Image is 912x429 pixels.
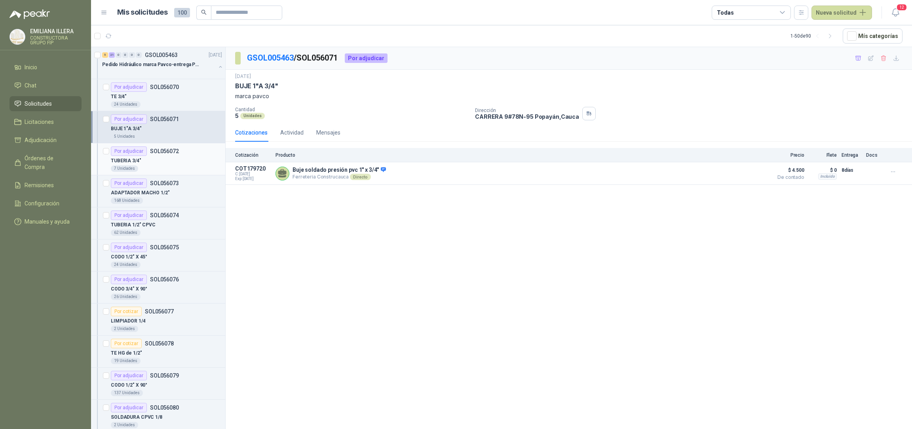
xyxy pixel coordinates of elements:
[280,128,304,137] div: Actividad
[111,294,141,300] div: 26 Unidades
[111,243,147,252] div: Por adjudicar
[111,133,138,140] div: 5 Unidades
[111,189,170,197] p: ADAPTADOR MACHO 1/2"
[150,277,179,282] p: SOL056076
[111,178,147,188] div: Por adjudicar
[111,317,145,325] p: LIMPIADOR 1/4
[109,52,115,58] div: 21
[240,113,265,119] div: Unidades
[111,253,147,261] p: CODO 1/2" X 45°
[111,403,147,412] div: Por adjudicar
[25,181,54,190] span: Remisiones
[25,118,54,126] span: Licitaciones
[9,178,82,193] a: Remisiones
[235,82,278,90] p: BUJE 1"A 3/4"
[316,128,340,137] div: Mensajes
[293,167,386,174] p: Buje soldado presión pvc 1" x 3/4"
[91,79,225,111] a: Por adjudicarSOL056070TE 3/4"24 Unidades
[111,197,143,204] div: 168 Unidades
[111,165,138,172] div: 7 Unidades
[765,175,804,180] span: De contado
[811,6,872,20] button: Nueva solicitud
[25,136,57,144] span: Adjudicación
[717,8,733,17] div: Todas
[275,152,760,158] p: Producto
[150,373,179,378] p: SOL056079
[102,61,201,68] p: Pedido Hidráulico marca Pavco-entrega Popayán
[116,52,122,58] div: 0
[91,175,225,207] a: Por adjudicarSOL056073ADAPTADOR MACHO 1/2"168 Unidades
[790,30,836,42] div: 1 - 50 de 90
[111,307,142,316] div: Por cotizar
[111,114,147,124] div: Por adjudicar
[111,211,147,220] div: Por adjudicar
[350,174,371,180] div: Directo
[150,405,179,410] p: SOL056080
[111,390,143,396] div: 137 Unidades
[150,213,179,218] p: SOL056074
[111,285,147,293] p: CODO 3/4" X 90°
[235,112,239,119] p: 5
[145,52,178,58] p: GSOL005463
[866,152,882,158] p: Docs
[247,52,338,64] p: / SOL056071
[25,81,36,90] span: Chat
[9,96,82,111] a: Solicitudes
[91,304,225,336] a: Por cotizarSOL056077LIMPIADOR 1/42 Unidades
[809,152,837,158] p: Flete
[475,113,579,120] p: CARRERA 9#78N-95 Popayán , Cauca
[235,128,268,137] div: Cotizaciones
[111,262,141,268] div: 24 Unidades
[9,196,82,211] a: Configuración
[9,78,82,93] a: Chat
[9,133,82,148] a: Adjudicación
[111,157,141,165] p: TUBERIA 3/4"
[888,6,902,20] button: 12
[174,8,190,17] span: 100
[235,177,271,181] span: Exp: [DATE]
[765,152,804,158] p: Precio
[111,326,138,332] div: 2 Unidades
[117,7,168,18] h1: Mis solicitudes
[843,28,902,44] button: Mís categorías
[818,173,837,180] div: Incluido
[150,84,179,90] p: SOL056070
[102,52,108,58] div: 5
[91,207,225,239] a: Por adjudicarSOL056074TUBERIA 1/2" CPVC62 Unidades
[25,63,37,72] span: Inicio
[9,60,82,75] a: Inicio
[129,52,135,58] div: 0
[209,51,222,59] p: [DATE]
[293,174,386,180] p: Ferreteria Construcauca
[896,4,907,11] span: 12
[91,111,225,143] a: Por adjudicarSOL056071BUJE 1"A 3/4"5 Unidades
[25,99,52,108] span: Solicitudes
[235,107,469,112] p: Cantidad
[150,148,179,154] p: SOL056072
[9,114,82,129] a: Licitaciones
[765,165,804,175] span: $ 4.500
[91,271,225,304] a: Por adjudicarSOL056076CODO 3/4" X 90°26 Unidades
[809,165,837,175] p: $ 0
[102,50,224,76] a: 5 21 0 0 0 0 GSOL005463[DATE] Pedido Hidráulico marca Pavco-entrega Popayán
[111,422,138,428] div: 2 Unidades
[145,309,174,314] p: SOL056077
[111,349,142,357] p: TE HG de 1/2"
[111,358,141,364] div: 19 Unidades
[247,53,294,63] a: GSOL005463
[111,221,156,229] p: TUBERIA 1/2" CPVC
[10,29,25,44] img: Company Logo
[235,165,271,172] p: COT179720
[111,82,147,92] div: Por adjudicar
[150,245,179,250] p: SOL056075
[201,9,207,15] span: search
[235,92,902,101] p: marca pavco
[25,199,59,208] span: Configuración
[111,414,162,421] p: SOLDADURA CPVC 1/8
[150,180,179,186] p: SOL056073
[235,172,271,177] span: C: [DATE]
[91,239,225,271] a: Por adjudicarSOL056075CODO 1/2" X 45°24 Unidades
[111,339,142,348] div: Por cotizar
[25,154,74,171] span: Órdenes de Compra
[111,382,147,389] p: CODO 1/2" X 90°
